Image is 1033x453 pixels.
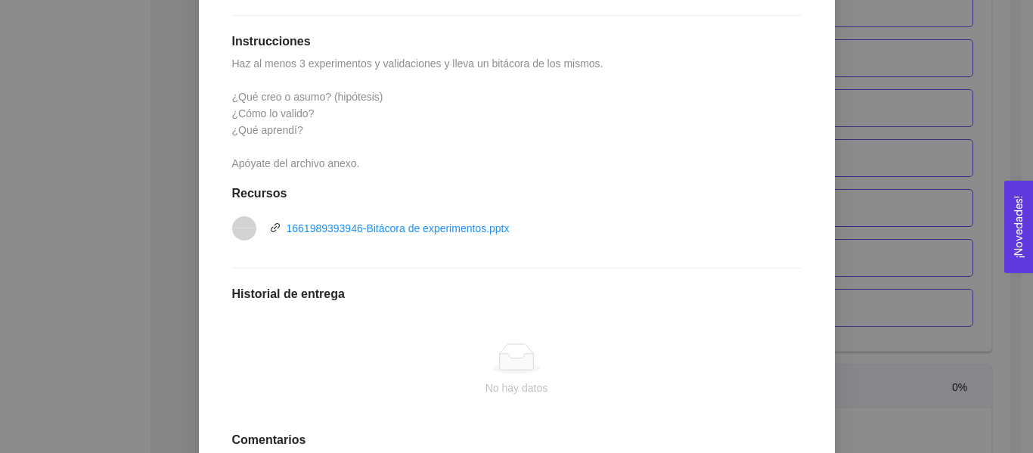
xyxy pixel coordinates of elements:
[233,227,256,228] span: vnd.openxmlformats-officedocument.presentationml.presentation
[232,57,606,169] span: Haz al menos 3 experimentos y validaciones y lleva un bitácora de los mismos. ¿Qué creo o asumo? ...
[1004,181,1033,273] button: Open Feedback Widget
[287,222,510,234] a: 1661989393946-Bitácora de experimentos.pptx
[232,287,802,302] h1: Historial de entrega
[232,433,802,448] h1: Comentarios
[244,380,789,396] div: No hay datos
[232,186,802,201] h1: Recursos
[232,34,802,49] h1: Instrucciones
[270,222,281,233] span: link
